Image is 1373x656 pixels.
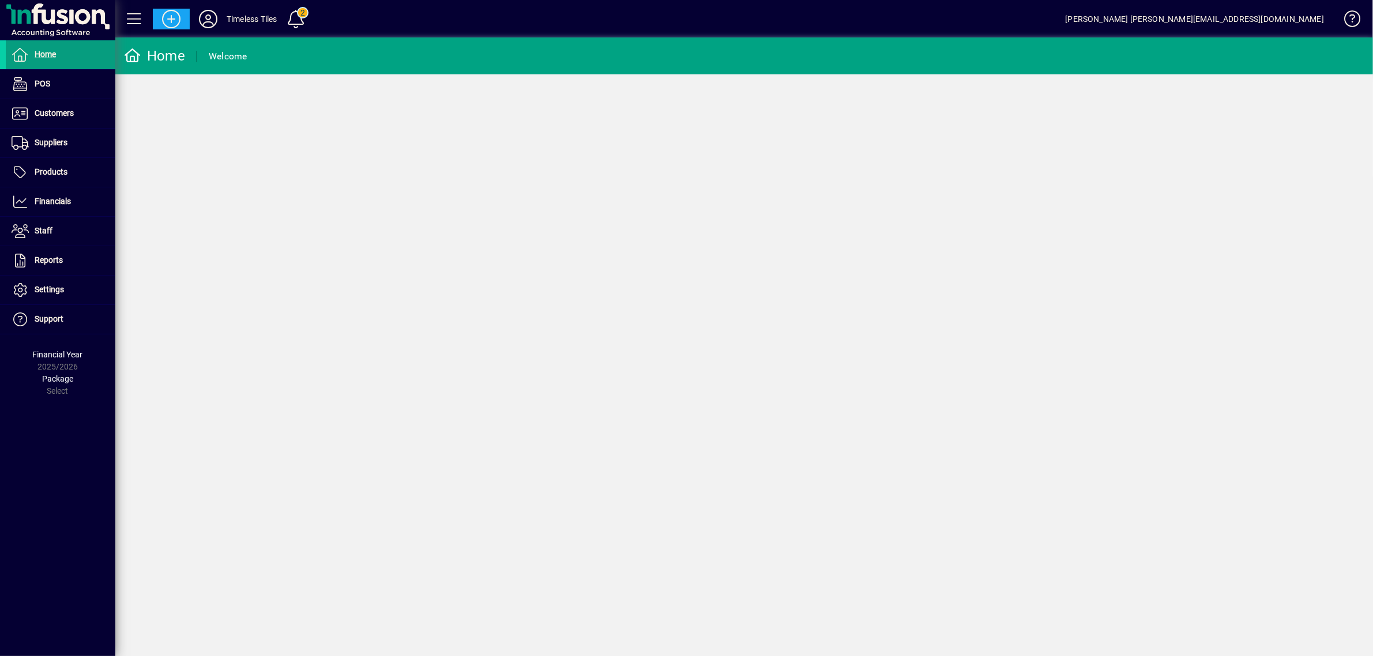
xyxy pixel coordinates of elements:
div: [PERSON_NAME] [PERSON_NAME][EMAIL_ADDRESS][DOMAIN_NAME] [1065,10,1324,28]
a: Customers [6,99,115,128]
span: Products [35,167,67,176]
a: POS [6,70,115,99]
a: Knowledge Base [1336,2,1359,40]
span: Reports [35,255,63,265]
a: Settings [6,276,115,304]
a: Suppliers [6,129,115,157]
div: Home [124,47,185,65]
span: Financials [35,197,71,206]
div: Timeless Tiles [227,10,277,28]
span: Staff [35,226,52,235]
a: Products [6,158,115,187]
span: Suppliers [35,138,67,147]
button: Profile [190,9,227,29]
span: POS [35,79,50,88]
a: Support [6,305,115,334]
button: Add [153,9,190,29]
span: Settings [35,285,64,294]
span: Package [42,374,73,383]
span: Home [35,50,56,59]
a: Staff [6,217,115,246]
span: Financial Year [33,350,83,359]
span: Support [35,314,63,323]
span: Customers [35,108,74,118]
a: Reports [6,246,115,275]
a: Financials [6,187,115,216]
